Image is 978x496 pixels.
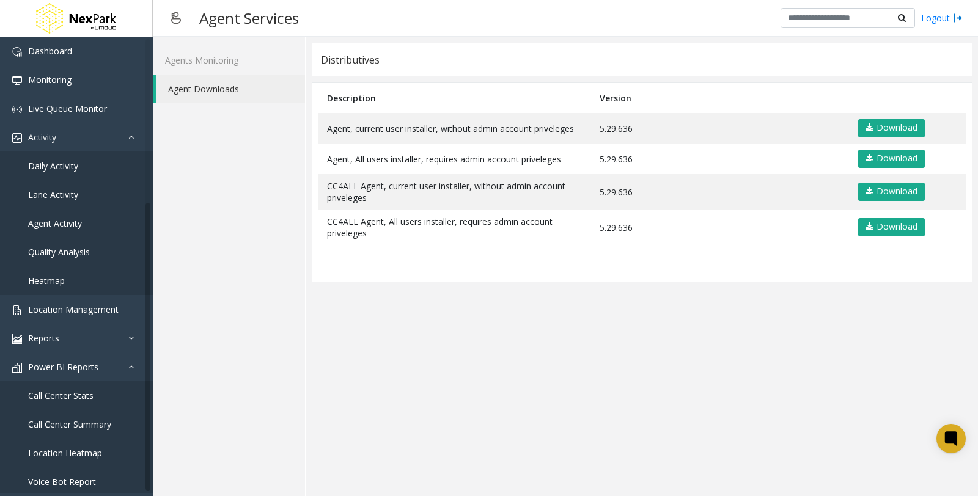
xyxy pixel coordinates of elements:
img: logout [953,12,963,24]
span: Call Center Summary [28,418,111,430]
span: Live Queue Monitor [28,103,107,114]
span: Quality Analysis [28,246,90,258]
td: 5.29.636 [590,174,847,210]
td: CC4ALL Agent, current user installer, without admin account priveleges [318,174,590,210]
td: 5.29.636 [590,210,847,245]
img: 'icon' [12,76,22,86]
span: Monitoring [28,74,72,86]
span: Dashboard [28,45,72,57]
span: Call Center Stats [28,390,94,401]
th: Version [590,83,847,113]
th: Description [318,83,590,113]
img: 'icon' [12,47,22,57]
img: pageIcon [165,3,187,33]
img: 'icon' [12,305,22,315]
img: 'icon' [12,334,22,344]
td: 5.29.636 [590,113,847,144]
span: Voice Bot Report [28,476,96,487]
span: Agent Activity [28,217,82,229]
span: Heatmap [28,275,65,286]
span: Reports [28,332,59,344]
a: Logout [921,12,963,24]
img: 'icon' [12,363,22,373]
a: Download [858,218,925,236]
span: Location Management [28,304,119,315]
a: Agents Monitoring [153,46,305,75]
span: Lane Activity [28,189,78,200]
span: Location Heatmap [28,447,102,459]
td: 5.29.636 [590,144,847,174]
span: Activity [28,131,56,143]
div: Distributives [321,52,380,68]
span: Power BI Reports [28,361,98,373]
td: Agent, All users installer, requires admin account priveleges [318,144,590,174]
td: Agent, current user installer, without admin account priveleges [318,113,590,144]
a: Download [858,183,925,201]
td: CC4ALL Agent, All users installer, requires admin account priveleges [318,210,590,245]
a: Download [858,150,925,168]
span: Daily Activity [28,160,78,172]
a: Download [858,119,925,137]
a: Agent Downloads [156,75,305,103]
h3: Agent Services [193,3,305,33]
img: 'icon' [12,133,22,143]
img: 'icon' [12,104,22,114]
